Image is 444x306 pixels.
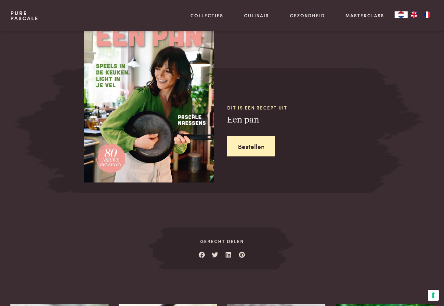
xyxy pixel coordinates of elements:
[408,11,434,18] ul: Language list
[421,11,434,18] a: FR
[244,12,269,19] a: Culinair
[227,104,363,111] span: Dit is een recept uit
[227,136,275,157] a: Bestellen
[408,11,421,18] a: EN
[227,114,363,126] h3: Een pan
[10,10,39,21] a: PurePascale
[169,238,275,245] span: Gerecht delen
[290,12,325,19] a: Gezondheid
[395,11,434,18] aside: Language selected: Nederlands
[428,290,439,301] button: Uw voorkeuren voor toestemming voor trackingtechnologieën
[395,11,408,18] div: Language
[395,11,408,18] a: NL
[346,12,384,19] a: Masterclass
[190,12,223,19] a: Collecties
